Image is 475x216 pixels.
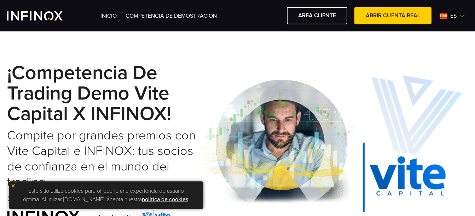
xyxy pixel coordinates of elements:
[142,196,188,203] a: política de cookies
[126,12,217,19] a: Competencia de Demostración
[7,128,197,190] h2: Compite por grandes premios con Vite Capital e INFINOX: tus socios de confianza en el mundo del t...
[7,61,171,126] strong: ¡Competencia de Trading Demo Vite Capital x INFINOX!
[12,185,200,205] p: Este sitio utiliza cookies para ofrecerle una experiencia de usuario óptima. Al utilizar [DOMAIN_...
[287,7,347,24] a: AREA CLIENTE
[7,190,79,207] a: * Ver Términos y Condiciones
[7,11,79,20] a: INFINOX Vite
[447,12,459,20] span: es
[11,183,16,188] img: yellow close icon
[100,12,117,19] a: INICIO
[354,7,431,24] a: ABRIR CUENTA REAL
